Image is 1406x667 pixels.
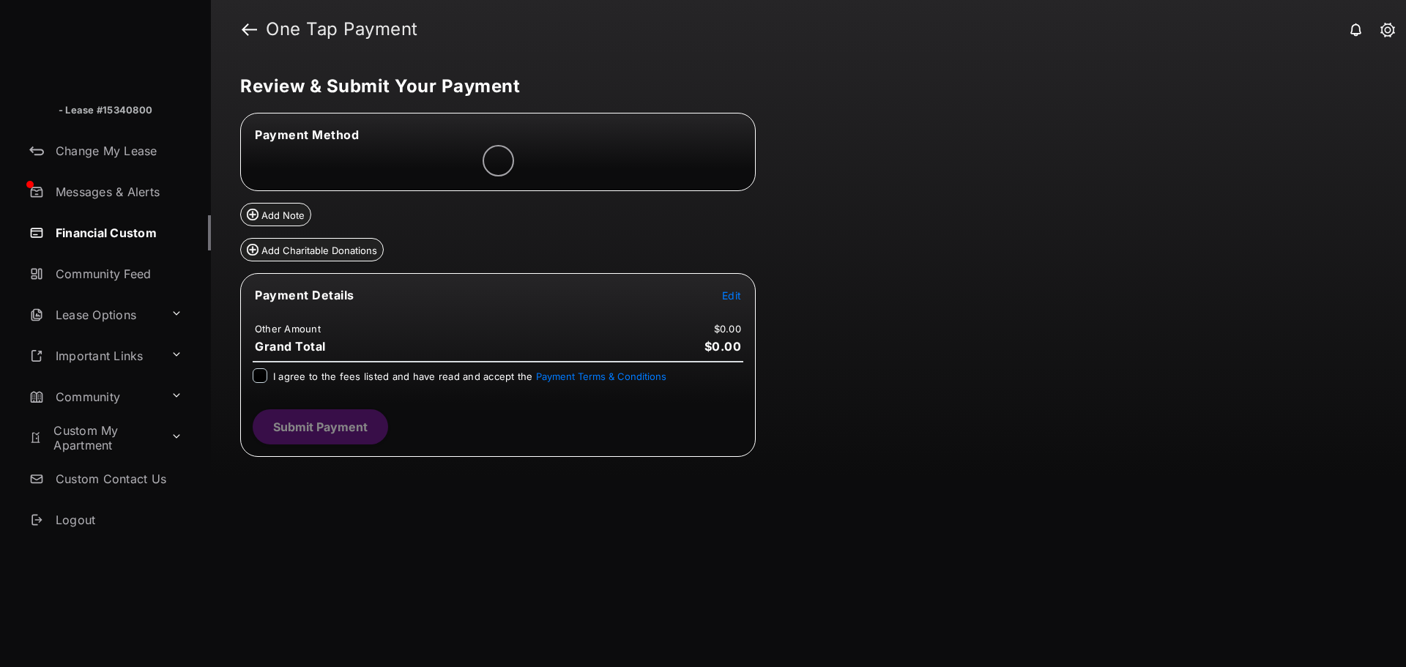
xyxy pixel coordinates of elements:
button: Add Note [240,203,311,226]
span: Payment Method [255,127,359,142]
a: Community Feed [23,256,211,291]
h5: Review & Submit Your Payment [240,78,1365,95]
a: Custom Contact Us [23,461,211,496]
a: Logout [23,502,211,537]
span: $0.00 [704,339,742,354]
button: Add Charitable Donations [240,238,384,261]
a: Custom My Apartment [23,420,165,455]
button: Edit [722,288,741,302]
span: I agree to the fees listed and have read and accept the [273,370,666,382]
button: Submit Payment [253,409,388,444]
strong: One Tap Payment [266,21,418,38]
span: Edit [722,289,741,302]
a: Lease Options [23,297,165,332]
span: Grand Total [255,339,326,354]
a: Change My Lease [23,133,211,168]
td: $0.00 [713,322,742,335]
td: Other Amount [254,322,321,335]
a: Community [23,379,165,414]
button: I agree to the fees listed and have read and accept the [536,370,666,382]
span: Payment Details [255,288,354,302]
a: Important Links [23,338,165,373]
p: - Lease #15340800 [59,103,152,118]
a: Financial Custom [23,215,211,250]
a: Messages & Alerts [23,174,211,209]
